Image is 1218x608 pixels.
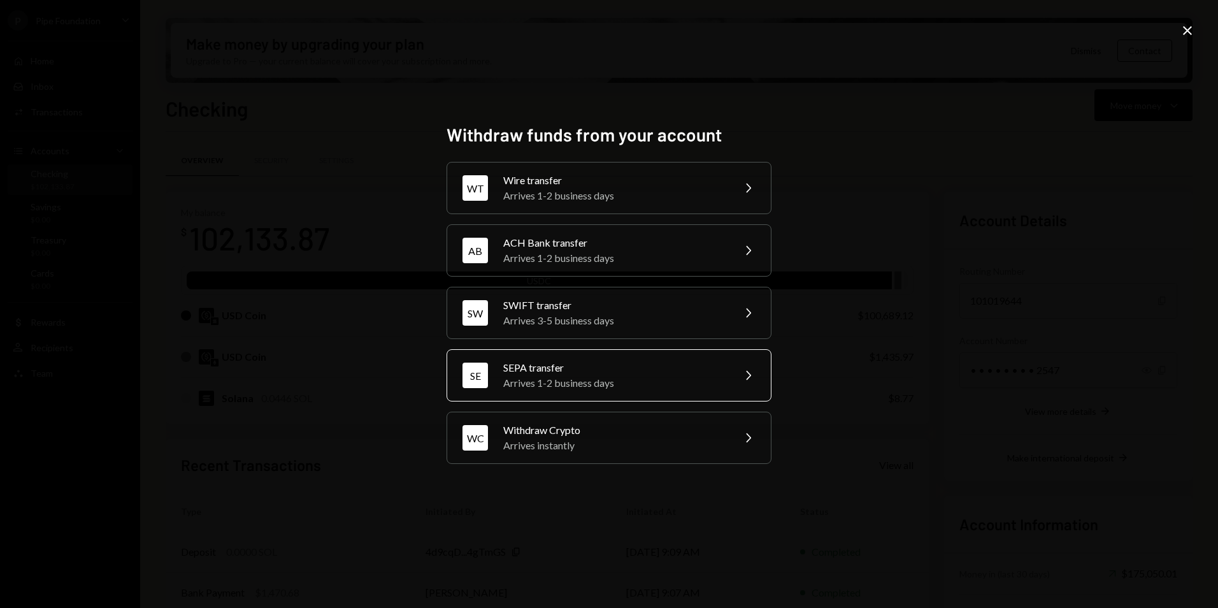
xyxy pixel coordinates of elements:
div: WT [462,175,488,201]
div: Wire transfer [503,173,725,188]
div: SWIFT transfer [503,298,725,313]
h2: Withdraw funds from your account [447,122,771,147]
button: SESEPA transferArrives 1-2 business days [447,349,771,402]
div: SW [462,300,488,326]
div: Arrives 1-2 business days [503,375,725,391]
div: Arrives 3-5 business days [503,313,725,328]
div: SEPA transfer [503,360,725,375]
div: WC [462,425,488,451]
button: WCWithdraw CryptoArrives instantly [447,412,771,464]
div: Arrives 1-2 business days [503,188,725,203]
div: ACH Bank transfer [503,235,725,250]
button: ABACH Bank transferArrives 1-2 business days [447,224,771,277]
div: Withdraw Crypto [503,423,725,438]
div: Arrives instantly [503,438,725,453]
div: Arrives 1-2 business days [503,250,725,266]
button: SWSWIFT transferArrives 3-5 business days [447,287,771,339]
button: WTWire transferArrives 1-2 business days [447,162,771,214]
div: SE [462,363,488,388]
div: AB [462,238,488,263]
